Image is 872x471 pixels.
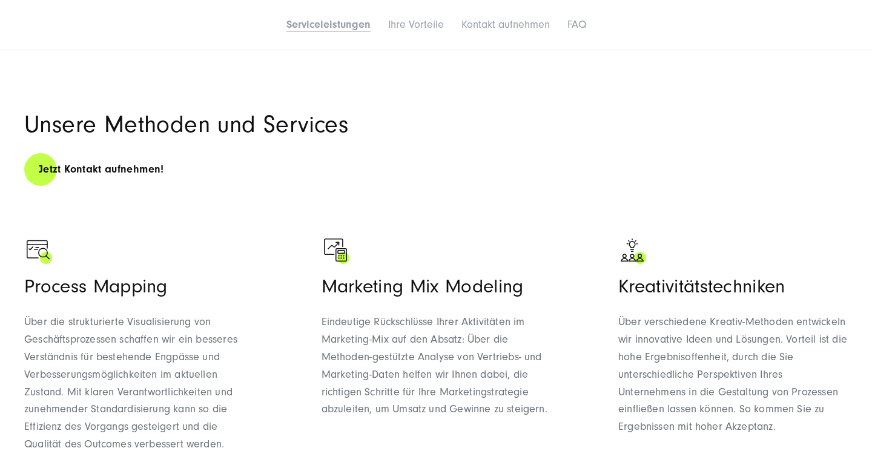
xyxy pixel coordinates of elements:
[461,18,550,31] a: Kontakt aufnehmen
[24,236,54,266] img: Process Mapping
[618,275,848,298] h3: Kreativitätstechniken
[618,315,847,433] span: Über verschiedene Kreativ-Methoden entwickeln wir innovative Ideen und Lösungen. Vorteil ist die ...
[286,18,371,31] a: Serviceleistungen
[567,18,586,31] a: FAQ
[24,152,179,186] a: Jetzt Kontakt aufnehmen!
[388,18,444,31] a: Ihre Vorteile
[322,275,551,298] h3: Marketing Mix Modeling
[24,315,237,450] span: Über die strukturierte Visualisierung von Geschäftsprozessen schaffen wir ein besseres Verständni...
[24,113,436,136] h2: Unsere Methoden und Services
[322,236,352,266] img: Ein positiver Graph mit einem Taschenrechner als Icon
[322,315,547,415] span: Eindeutige Rückschlüsse Ihrer Aktivitäten im Marketing-Mix auf den Absatz: Über die Methoden-gest...
[618,236,649,266] img: Symbol welches drei Personen zeigt über denen eine Glühbirne abgebildet ist
[24,275,254,298] h3: Process Mapping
